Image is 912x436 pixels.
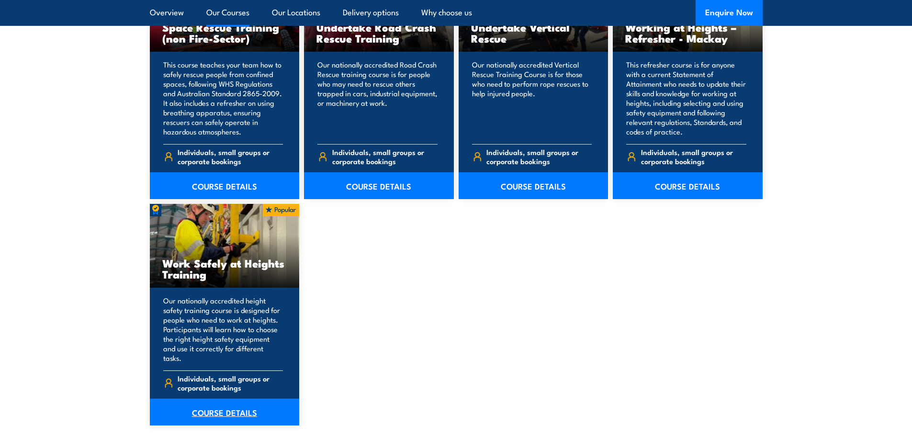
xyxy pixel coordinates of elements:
[613,172,763,199] a: COURSE DETAILS
[178,147,283,166] span: Individuals, small groups or corporate bookings
[304,172,454,199] a: COURSE DETAILS
[471,22,596,44] h3: Undertake Vertical Rescue
[150,172,300,199] a: COURSE DETAILS
[162,257,287,279] h3: Work Safely at Heights Training
[163,60,283,136] p: This course teaches your team how to safely rescue people from confined spaces, following WHS Reg...
[486,147,592,166] span: Individuals, small groups or corporate bookings
[641,147,746,166] span: Individuals, small groups or corporate bookings
[178,374,283,392] span: Individuals, small groups or corporate bookings
[332,147,438,166] span: Individuals, small groups or corporate bookings
[316,22,441,44] h3: Undertake Road Crash Rescue Training
[625,22,750,44] h3: Working at Heights – Refresher - Mackay
[626,60,746,136] p: This refresher course is for anyone with a current Statement of Attainment who needs to update th...
[459,172,608,199] a: COURSE DETAILS
[150,399,300,425] a: COURSE DETAILS
[472,60,592,136] p: Our nationally accredited Vertical Rescue Training Course is for those who need to perform rope r...
[162,11,287,44] h3: Undertake Confined Space Rescue Training (non Fire-Sector)
[317,60,438,136] p: Our nationally accredited Road Crash Rescue training course is for people who may need to rescue ...
[163,296,283,363] p: Our nationally accredited height safety training course is designed for people who need to work a...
